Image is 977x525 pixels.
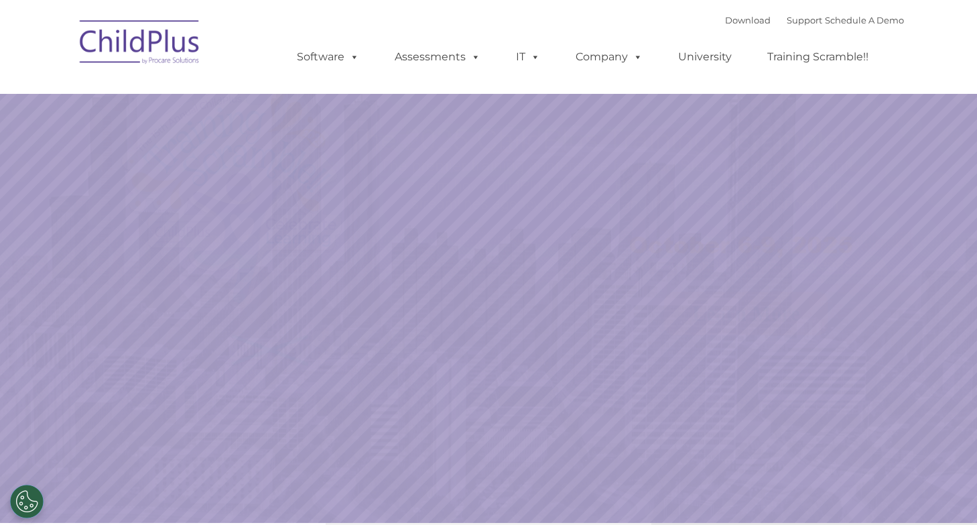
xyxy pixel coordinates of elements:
button: Cookies Settings [10,485,44,518]
a: Schedule A Demo [825,15,904,25]
a: Learn More [664,292,828,335]
a: Download [725,15,771,25]
font: | [725,15,904,25]
img: ChildPlus by Procare Solutions [73,11,207,78]
a: Software [283,44,373,70]
a: University [665,44,745,70]
a: Support [787,15,822,25]
a: Assessments [381,44,494,70]
a: Training Scramble!! [754,44,882,70]
a: Company [562,44,656,70]
a: IT [503,44,553,70]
